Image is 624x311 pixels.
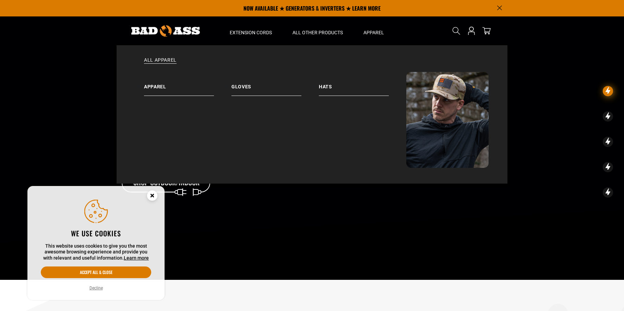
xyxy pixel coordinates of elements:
[451,25,462,36] summary: Search
[131,25,200,37] img: Bad Ass Extension Cords
[41,229,151,238] h2: We use cookies
[122,174,211,193] a: Shop Outdoor/Indoor
[41,266,151,278] button: Accept all & close
[353,16,394,45] summary: Apparel
[292,29,343,36] span: All Other Products
[319,72,406,96] a: Hats
[144,72,231,96] a: Apparel
[282,16,353,45] summary: All Other Products
[230,29,272,36] span: Extension Cords
[41,243,151,261] p: This website uses cookies to give you the most awesome browsing experience and provide you with r...
[219,16,282,45] summary: Extension Cords
[87,285,105,291] button: Decline
[231,72,319,96] a: Gloves
[130,57,494,72] a: All Apparel
[124,255,149,261] a: Learn more
[406,72,489,168] img: Bad Ass Extension Cords
[363,29,384,36] span: Apparel
[27,186,165,300] aside: Cookie Consent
